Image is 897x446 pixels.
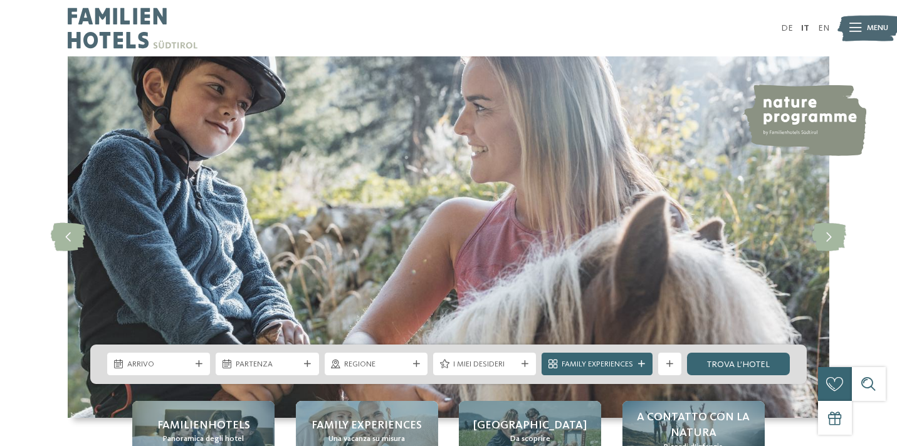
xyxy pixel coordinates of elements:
[157,418,250,433] span: Familienhotels
[510,433,550,445] span: Da scoprire
[781,24,793,33] a: DE
[818,24,829,33] a: EN
[328,433,405,445] span: Una vacanza su misura
[687,353,790,375] a: trova l’hotel
[562,359,633,370] span: Family Experiences
[163,433,244,445] span: Panoramica degli hotel
[742,85,866,156] img: nature programme by Familienhotels Südtirol
[127,359,191,370] span: Arrivo
[473,418,587,433] span: [GEOGRAPHIC_DATA]
[634,410,753,441] span: A contatto con la natura
[236,359,299,370] span: Partenza
[68,56,829,418] img: Family hotel Alto Adige: the happy family places!
[344,359,407,370] span: Regione
[867,23,888,34] span: Menu
[312,418,422,433] span: Family experiences
[453,359,517,370] span: I miei desideri
[801,24,809,33] a: IT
